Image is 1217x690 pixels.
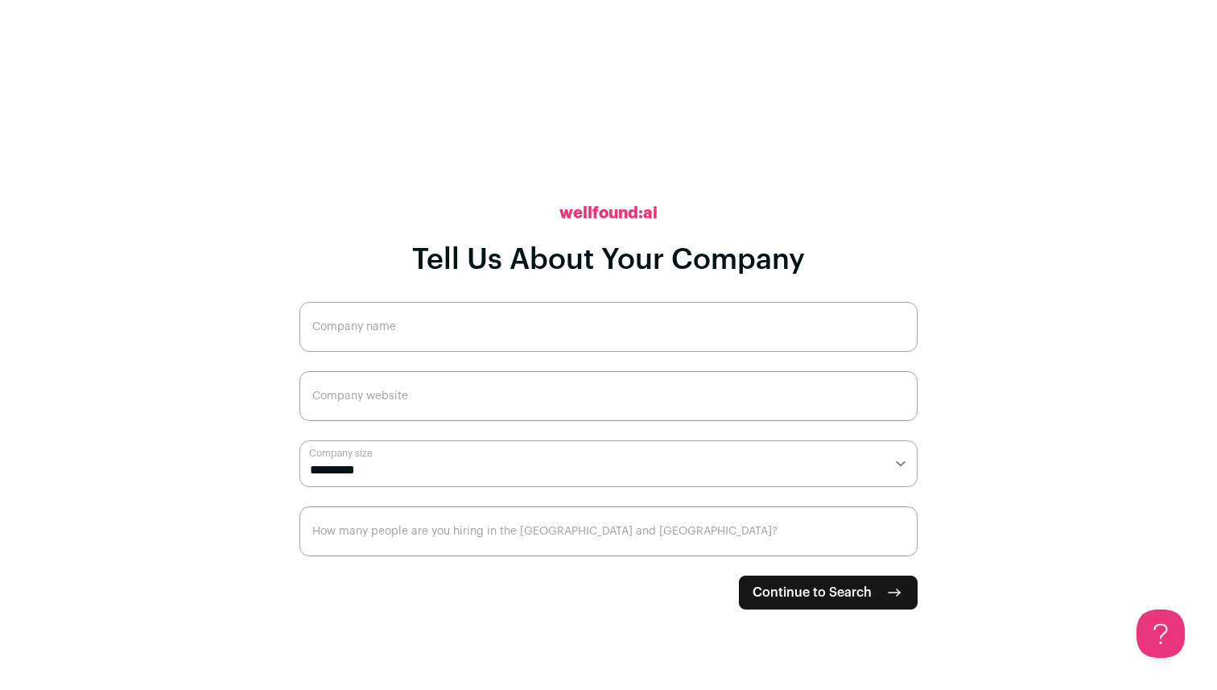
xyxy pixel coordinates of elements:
input: How many people are you hiring in the US and Canada? [299,506,918,556]
input: Company name [299,302,918,352]
h1: Tell Us About Your Company [412,244,805,276]
span: Continue to Search [753,583,872,602]
iframe: Help Scout Beacon - Open [1137,609,1185,658]
button: Continue to Search [739,576,918,609]
h2: wellfound:ai [559,202,658,225]
input: Company website [299,371,918,421]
